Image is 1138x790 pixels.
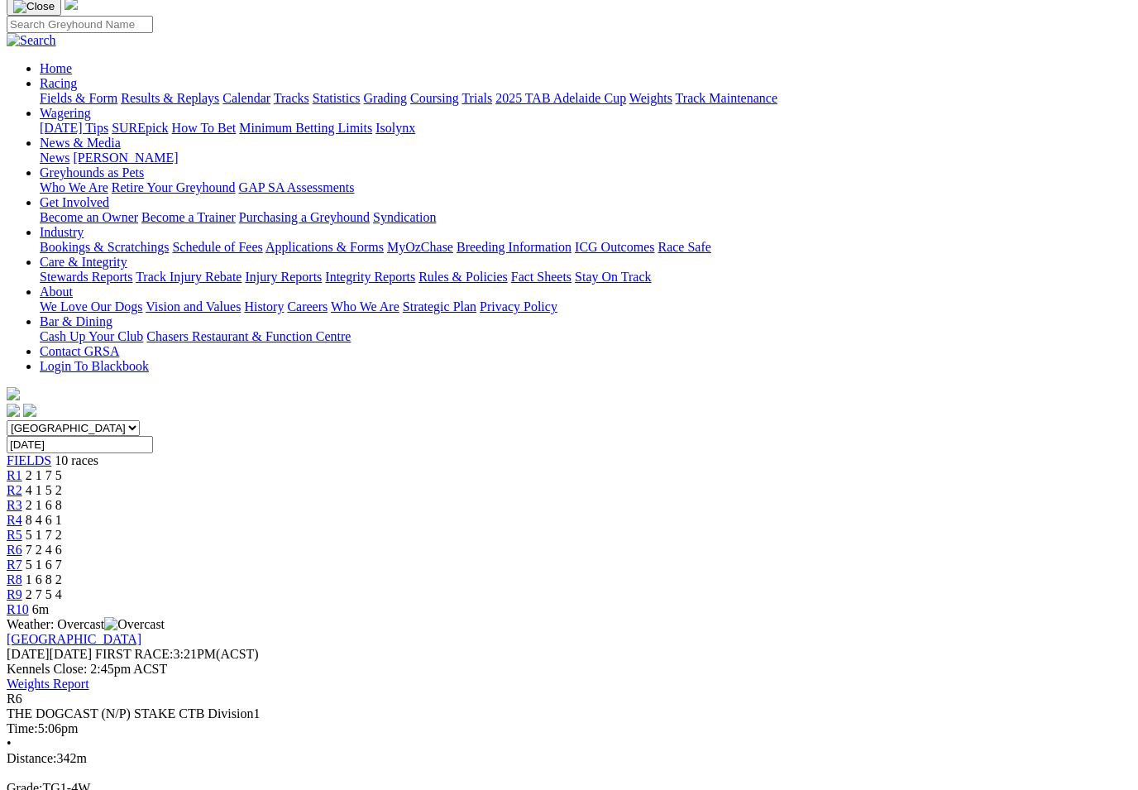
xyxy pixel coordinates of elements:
[7,468,22,482] a: R1
[410,91,459,105] a: Coursing
[575,270,651,284] a: Stay On Track
[7,453,51,467] a: FIELDS
[7,602,29,616] a: R10
[55,453,98,467] span: 10 races
[7,632,141,646] a: [GEOGRAPHIC_DATA]
[40,299,1131,314] div: About
[287,299,328,314] a: Careers
[457,240,571,254] a: Breeding Information
[73,151,178,165] a: [PERSON_NAME]
[364,91,407,105] a: Grading
[495,91,626,105] a: 2025 TAB Adelaide Cup
[40,180,1131,195] div: Greyhounds as Pets
[40,344,119,358] a: Contact GRSA
[40,285,73,299] a: About
[7,498,22,512] a: R3
[40,121,1131,136] div: Wagering
[32,602,49,616] span: 6m
[7,736,12,750] span: •
[7,721,38,735] span: Time:
[112,121,168,135] a: SUREpick
[325,270,415,284] a: Integrity Reports
[7,404,20,417] img: facebook.svg
[112,180,236,194] a: Retire Your Greyhound
[331,299,399,314] a: Who We Are
[26,572,62,587] span: 1 6 8 2
[657,240,710,254] a: Race Safe
[95,647,173,661] span: FIRST RACE:
[40,270,132,284] a: Stewards Reports
[40,329,143,343] a: Cash Up Your Club
[40,165,144,180] a: Greyhounds as Pets
[7,647,92,661] span: [DATE]
[40,359,149,373] a: Login To Blackbook
[136,270,241,284] a: Track Injury Rebate
[7,528,22,542] a: R5
[40,255,127,269] a: Care & Integrity
[40,314,112,328] a: Bar & Dining
[26,483,62,497] span: 4 1 5 2
[7,721,1131,736] div: 5:06pm
[7,483,22,497] span: R2
[7,751,1131,766] div: 342m
[274,91,309,105] a: Tracks
[7,513,22,527] a: R4
[40,61,72,75] a: Home
[26,558,62,572] span: 5 1 6 7
[7,558,22,572] a: R7
[313,91,361,105] a: Statistics
[146,299,241,314] a: Vision and Values
[239,210,370,224] a: Purchasing a Greyhound
[7,587,22,601] a: R9
[40,299,142,314] a: We Love Our Dogs
[7,662,1131,677] div: Kennels Close: 2:45pm ACST
[7,543,22,557] span: R6
[7,436,153,453] input: Select date
[387,240,453,254] a: MyOzChase
[40,240,169,254] a: Bookings & Scratchings
[95,647,259,661] span: 3:21PM(ACST)
[26,513,62,527] span: 8 4 6 1
[40,270,1131,285] div: Care & Integrity
[40,240,1131,255] div: Industry
[461,91,492,105] a: Trials
[141,210,236,224] a: Become a Trainer
[40,91,1131,106] div: Racing
[676,91,777,105] a: Track Maintenance
[7,617,165,631] span: Weather: Overcast
[40,225,84,239] a: Industry
[7,706,1131,721] div: THE DOGCAST (N/P) STAKE CTB Division1
[7,751,56,765] span: Distance:
[403,299,476,314] a: Strategic Plan
[375,121,415,135] a: Isolynx
[26,528,62,542] span: 5 1 7 2
[172,240,262,254] a: Schedule of Fees
[629,91,672,105] a: Weights
[7,692,22,706] span: R6
[40,180,108,194] a: Who We Are
[239,121,372,135] a: Minimum Betting Limits
[40,91,117,105] a: Fields & Form
[40,76,77,90] a: Racing
[40,106,91,120] a: Wagering
[245,270,322,284] a: Injury Reports
[222,91,270,105] a: Calendar
[23,404,36,417] img: twitter.svg
[7,16,153,33] input: Search
[40,151,1131,165] div: News & Media
[40,210,1131,225] div: Get Involved
[26,543,62,557] span: 7 2 4 6
[40,329,1131,344] div: Bar & Dining
[40,121,108,135] a: [DATE] Tips
[265,240,384,254] a: Applications & Forms
[172,121,237,135] a: How To Bet
[26,468,62,482] span: 2 1 7 5
[40,136,121,150] a: News & Media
